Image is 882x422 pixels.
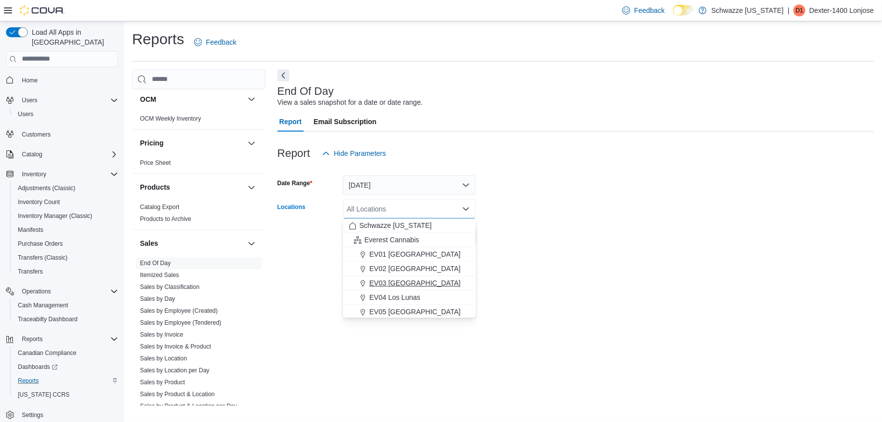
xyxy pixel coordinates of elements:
[140,308,218,315] a: Sales by Employee (Created)
[140,319,221,327] span: Sales by Employee (Tendered)
[369,264,461,274] span: EV02 [GEOGRAPHIC_DATA]
[10,388,122,402] button: [US_STATE] CCRS
[18,148,118,160] span: Catalog
[18,285,118,297] span: Operations
[140,115,201,123] span: OCM Weekly Inventory
[10,298,122,312] button: Cash Management
[22,76,38,84] span: Home
[246,93,258,105] button: OCM
[140,215,191,223] span: Products to Archive
[14,238,67,250] a: Purchase Orders
[788,4,790,16] p: |
[18,268,43,276] span: Transfers
[343,247,476,262] button: EV01 [GEOGRAPHIC_DATA]
[18,148,46,160] button: Catalog
[2,127,122,141] button: Customers
[14,210,96,222] a: Inventory Manager (Classic)
[246,238,258,250] button: Sales
[14,347,118,359] span: Canadian Compliance
[279,112,302,132] span: Report
[140,367,209,375] span: Sales by Location per Day
[18,333,118,345] span: Reports
[140,272,179,279] a: Itemized Sales
[18,184,75,192] span: Adjustments (Classic)
[810,4,874,16] p: Dexter-1400 Lonjose
[18,363,58,371] span: Dashboards
[140,367,209,374] a: Sales by Location per Day
[359,220,432,230] span: Schwazze [US_STATE]
[369,278,461,288] span: EV03 [GEOGRAPHIC_DATA]
[369,292,420,302] span: EV04 Los Lunas
[277,97,423,108] div: View a sales snapshot for a date or date range.
[246,182,258,194] button: Products
[10,237,122,251] button: Purchase Orders
[14,361,118,373] span: Dashboards
[2,93,122,107] button: Users
[14,313,81,325] a: Traceabilty Dashboard
[132,29,184,49] h1: Reports
[140,283,200,291] span: Sales by Classification
[140,391,215,399] span: Sales by Product & Location
[14,182,79,194] a: Adjustments (Classic)
[140,307,218,315] span: Sales by Employee (Created)
[206,37,236,47] span: Feedback
[140,183,170,193] h3: Products
[343,276,476,290] button: EV03 [GEOGRAPHIC_DATA]
[14,266,118,278] span: Transfers
[314,112,377,132] span: Email Subscription
[14,252,71,264] a: Transfers (Classic)
[2,408,122,422] button: Settings
[140,355,187,363] span: Sales by Location
[364,235,419,245] span: Everest Cannabis
[18,168,50,180] button: Inventory
[794,4,806,16] div: Dexter-1400 Lonjose
[18,110,33,118] span: Users
[140,160,171,167] a: Price Sheet
[140,403,237,411] span: Sales by Product & Location per Day
[140,272,179,280] span: Itemized Sales
[14,108,37,120] a: Users
[14,252,118,264] span: Transfers (Classic)
[132,157,266,173] div: Pricing
[140,183,244,193] button: Products
[10,374,122,388] button: Reports
[277,85,334,97] h3: End Of Day
[14,361,62,373] a: Dashboards
[140,331,183,339] span: Sales by Invoice
[277,147,310,159] h3: Report
[18,409,47,421] a: Settings
[18,74,118,86] span: Home
[369,249,461,259] span: EV01 [GEOGRAPHIC_DATA]
[14,375,43,387] a: Reports
[18,94,41,106] button: Users
[10,195,122,209] button: Inventory Count
[140,379,185,386] a: Sales by Product
[14,224,118,236] span: Manifests
[140,295,175,303] span: Sales by Day
[14,389,118,401] span: Washington CCRS
[14,375,118,387] span: Reports
[140,284,200,291] a: Sales by Classification
[28,27,118,47] span: Load All Apps in [GEOGRAPHIC_DATA]
[18,254,68,262] span: Transfers (Classic)
[22,411,43,419] span: Settings
[140,216,191,223] a: Products to Archive
[618,0,669,20] a: Feedback
[343,218,476,233] button: Schwazze [US_STATE]
[2,147,122,161] button: Catalog
[634,5,665,15] span: Feedback
[140,159,171,167] span: Price Sheet
[140,204,179,211] span: Catalog Export
[14,347,80,359] a: Canadian Compliance
[10,181,122,195] button: Adjustments (Classic)
[14,196,64,208] a: Inventory Count
[190,32,240,52] a: Feedback
[343,262,476,276] button: EV02 [GEOGRAPHIC_DATA]
[14,299,72,311] a: Cash Management
[343,305,476,319] button: EV05 [GEOGRAPHIC_DATA]
[673,5,694,15] input: Dark Mode
[140,260,171,268] span: End Of Day
[18,315,77,323] span: Traceabilty Dashboard
[246,138,258,149] button: Pricing
[334,148,386,158] span: Hide Parameters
